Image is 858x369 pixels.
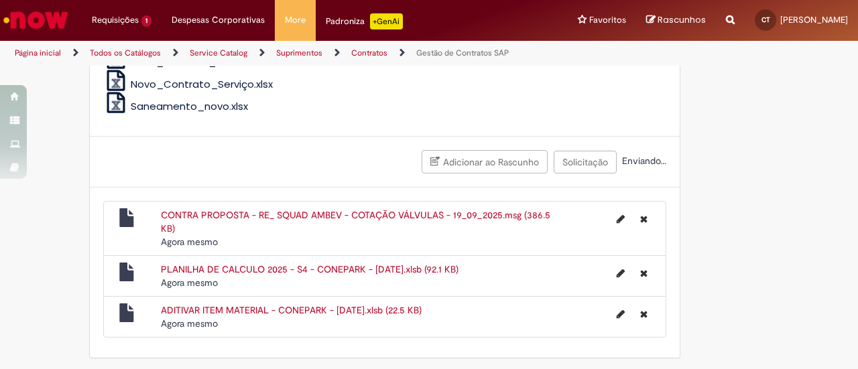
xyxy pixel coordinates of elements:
[131,99,248,113] span: Saneamento_novo.xlsx
[326,13,403,29] div: Padroniza
[103,77,273,91] a: Novo_Contrato_Serviço.xlsx
[609,303,633,325] button: Editar nome de arquivo ADITIVAR ITEM MATERIAL - CONEPARK - 01.10.2025.xlsb
[161,236,218,248] span: Agora mesmo
[141,15,151,27] span: 1
[351,48,387,58] a: Contratos
[92,13,139,27] span: Requisições
[276,48,322,58] a: Suprimentos
[131,77,273,91] span: Novo_Contrato_Serviço.xlsx
[416,48,509,58] a: Gestão de Contratos SAP
[589,13,626,27] span: Favoritos
[1,7,70,33] img: ServiceNow
[190,48,247,58] a: Service Catalog
[161,277,218,289] time: 01/10/2025 12:08:10
[15,48,61,58] a: Página inicial
[103,99,249,113] a: Saneamento_novo.xlsx
[632,208,656,230] button: Excluir CONTRA PROPOSTA - RE_ SQUAD AMBEV - COTAÇÃO VÁLVULAS - 19_09_2025.msg
[632,263,656,284] button: Excluir PLANILHA DE CALCULO 2025 - S4 - CONEPARK - 25.09.2025.xlsb
[161,236,218,248] time: 01/10/2025 12:08:10
[161,317,218,329] span: Agora mesmo
[10,41,562,66] ul: Trilhas de página
[161,263,458,275] a: PLANILHA DE CALCULO 2025 - S4 - CONEPARK - [DATE].xlsb (92.1 KB)
[370,13,403,29] p: +GenAi
[609,208,633,230] button: Editar nome de arquivo CONTRA PROPOSTA - RE_ SQUAD AMBEV - COTAÇÃO VÁLVULAS - 19_09_2025.msg
[780,14,848,25] span: [PERSON_NAME]
[658,13,706,26] span: Rascunhos
[609,263,633,284] button: Editar nome de arquivo PLANILHA DE CALCULO 2025 - S4 - CONEPARK - 25.09.2025.xlsb
[285,13,306,27] span: More
[172,13,265,27] span: Despesas Corporativas
[632,303,656,325] button: Excluir ADITIVAR ITEM MATERIAL - CONEPARK - 01.10.2025.xlsb
[761,15,770,24] span: CT
[646,14,706,27] a: Rascunhos
[161,277,218,289] span: Agora mesmo
[161,209,550,234] a: CONTRA PROPOSTA - RE_ SQUAD AMBEV - COTAÇÃO VÁLVULAS - 19_09_2025.msg (386.5 KB)
[619,155,666,167] span: Enviando...
[161,317,218,329] time: 01/10/2025 12:08:09
[161,304,422,316] a: ADITIVAR ITEM MATERIAL - CONEPARK - [DATE].xlsb (22.5 KB)
[90,48,161,58] a: Todos os Catálogos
